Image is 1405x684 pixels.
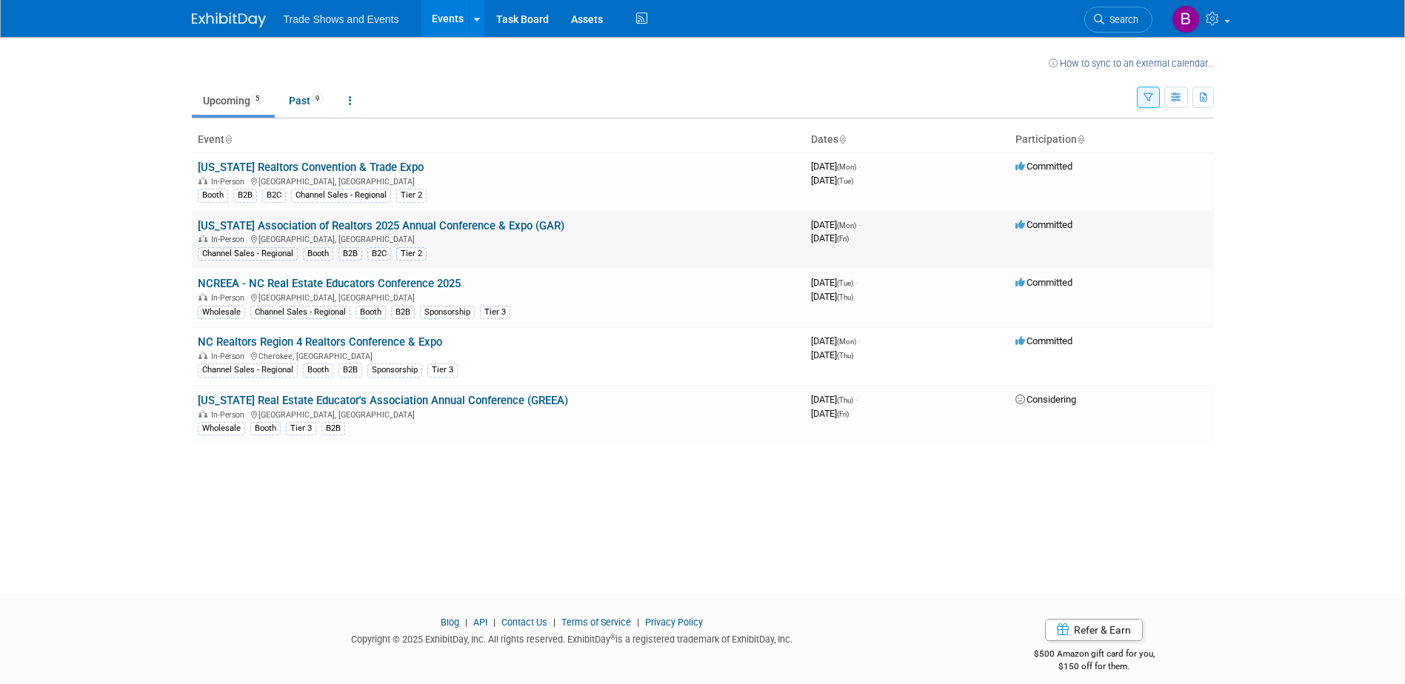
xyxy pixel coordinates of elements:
[1172,5,1200,33] img: Barbara Wilkinson
[838,133,846,145] a: Sort by Start Date
[1084,7,1152,33] a: Search
[461,617,471,628] span: |
[198,394,568,407] a: [US_STATE] Real Estate Educator's Association Annual Conference (GREEA)
[1077,133,1084,145] a: Sort by Participation Type
[198,219,564,232] a: [US_STATE] Association of Realtors 2025 Annual Conference & Expo (GAR)
[561,617,631,628] a: Terms of Service
[811,219,861,230] span: [DATE]
[811,349,853,361] span: [DATE]
[473,617,487,628] a: API
[1049,58,1214,69] a: How to sync to an external calendar...
[837,235,849,243] span: (Fri)
[198,189,228,202] div: Booth
[427,363,458,377] div: Tier 3
[367,247,391,261] div: B2C
[396,189,427,202] div: Tier 2
[198,291,799,303] div: [GEOGRAPHIC_DATA], [GEOGRAPHIC_DATA]
[198,306,245,319] div: Wholesale
[198,408,799,420] div: [GEOGRAPHIC_DATA], [GEOGRAPHIC_DATA]
[198,232,799,244] div: [GEOGRAPHIC_DATA], [GEOGRAPHIC_DATA]
[198,422,245,435] div: Wholesale
[490,617,499,628] span: |
[1045,619,1143,641] a: Refer & Earn
[284,13,399,25] span: Trade Shows and Events
[338,247,362,261] div: B2B
[291,189,391,202] div: Channel Sales - Regional
[645,617,703,628] a: Privacy Policy
[198,335,442,349] a: NC Realtors Region 4 Realtors Conference & Expo
[837,279,853,287] span: (Tue)
[211,293,249,303] span: In-Person
[811,161,861,172] span: [DATE]
[811,394,858,405] span: [DATE]
[198,235,207,242] img: In-Person Event
[211,352,249,361] span: In-Person
[1015,161,1072,172] span: Committed
[1104,14,1138,25] span: Search
[837,352,853,360] span: (Thu)
[837,410,849,418] span: (Fri)
[311,93,324,104] span: 9
[262,189,286,202] div: B2C
[811,232,849,244] span: [DATE]
[198,349,799,361] div: Cherokee, [GEOGRAPHIC_DATA]
[811,175,853,186] span: [DATE]
[837,396,853,404] span: (Thu)
[501,617,547,628] a: Contact Us
[198,293,207,301] img: In-Person Event
[811,277,858,288] span: [DATE]
[441,617,459,628] a: Blog
[633,617,643,628] span: |
[198,247,298,261] div: Channel Sales - Regional
[610,633,615,641] sup: ®
[321,422,345,435] div: B2B
[303,247,333,261] div: Booth
[211,177,249,187] span: In-Person
[811,291,853,302] span: [DATE]
[420,306,475,319] div: Sponsorship
[837,163,856,171] span: (Mon)
[250,422,281,435] div: Booth
[198,410,207,418] img: In-Person Event
[192,127,805,152] th: Event
[811,408,849,419] span: [DATE]
[396,247,427,261] div: Tier 2
[858,161,861,172] span: -
[251,93,264,104] span: 5
[198,161,424,174] a: [US_STATE] Realtors Convention & Trade Expo
[837,177,853,185] span: (Tue)
[550,617,559,628] span: |
[855,394,858,405] span: -
[303,363,333,377] div: Booth
[192,87,275,115] a: Upcoming5
[1015,394,1076,405] span: Considering
[858,219,861,230] span: -
[198,175,799,187] div: [GEOGRAPHIC_DATA], [GEOGRAPHIC_DATA]
[286,422,316,435] div: Tier 3
[250,306,350,319] div: Channel Sales - Regional
[211,410,249,420] span: In-Person
[1015,219,1072,230] span: Committed
[224,133,232,145] a: Sort by Event Name
[811,335,861,346] span: [DATE]
[198,363,298,377] div: Channel Sales - Regional
[975,660,1214,673] div: $150 off for them.
[367,363,422,377] div: Sponsorship
[837,338,856,346] span: (Mon)
[211,235,249,244] span: In-Person
[356,306,386,319] div: Booth
[338,363,362,377] div: B2B
[805,127,1009,152] th: Dates
[1009,127,1214,152] th: Participation
[1015,277,1072,288] span: Committed
[198,177,207,184] img: In-Person Event
[391,306,415,319] div: B2B
[855,277,858,288] span: -
[837,221,856,229] span: (Mon)
[1015,335,1072,346] span: Committed
[480,306,510,319] div: Tier 3
[858,335,861,346] span: -
[837,293,853,301] span: (Thu)
[198,352,207,359] img: In-Person Event
[233,189,257,202] div: B2B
